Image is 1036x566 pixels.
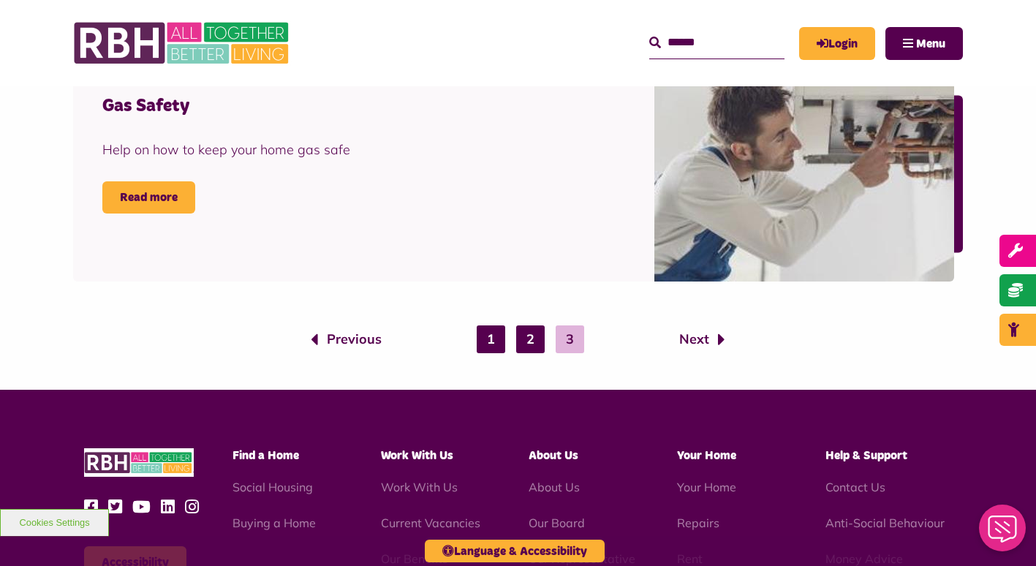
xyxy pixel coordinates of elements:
[529,516,585,530] a: Our Board
[102,95,537,118] h4: Gas Safety
[677,480,736,494] a: Your Home
[970,500,1036,566] iframe: Netcall Web Assistant for live chat
[381,480,458,494] a: Work With Us
[677,450,736,461] span: Your Home
[425,540,605,562] button: Language & Accessibility
[73,15,292,72] img: RBH
[654,66,954,282] img: Gas Safety Boiler Check Thumb
[529,450,578,461] span: About Us
[516,325,545,353] a: 2
[381,516,480,530] a: Current Vacancies
[102,181,195,214] a: Read more Gas Safety
[232,516,316,530] a: Buying a Home
[649,27,784,59] input: Search
[232,480,313,494] a: Social Housing - open in a new tab
[885,27,963,60] button: Navigation
[102,140,537,159] div: Help on how to keep your home gas safe
[311,330,382,349] a: Previous page
[381,450,453,461] span: Work With Us
[677,516,719,530] a: Repairs
[232,450,299,461] span: Find a Home
[679,330,725,349] a: Next page
[477,325,505,353] a: 1
[825,450,907,461] span: Help & Support
[529,480,580,494] a: About Us
[825,480,885,494] a: Contact Us
[799,27,875,60] a: MyRBH
[84,448,194,477] img: RBH
[916,38,945,50] span: Menu
[556,325,584,353] a: 3
[825,516,945,530] a: Anti-Social Behaviour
